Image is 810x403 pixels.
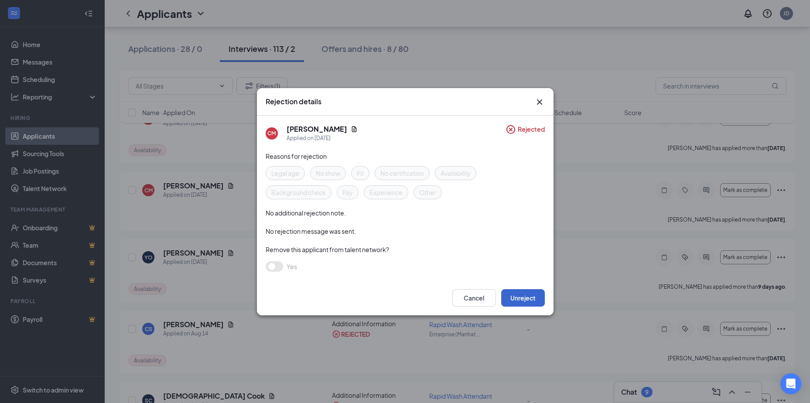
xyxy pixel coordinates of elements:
[267,130,276,137] div: CM
[266,246,389,253] span: Remove this applicant from talent network?
[501,289,545,307] button: Unreject
[357,168,364,178] span: Fit
[369,188,403,197] span: Experience
[266,97,321,106] h3: Rejection details
[271,168,299,178] span: Legal age
[287,124,347,134] h5: [PERSON_NAME]
[287,134,358,143] div: Applied on [DATE]
[271,188,326,197] span: Background check
[266,152,327,160] span: Reasons for rejection
[266,227,356,235] span: No rejection message was sent.
[266,209,346,217] span: No additional rejection note.
[316,168,340,178] span: No show
[351,126,358,133] svg: Document
[419,188,436,197] span: Other
[780,373,801,394] div: Open Intercom Messenger
[534,97,545,107] svg: Cross
[380,168,424,178] span: No certification
[506,124,516,135] svg: CircleCross
[287,261,297,272] span: Yes
[518,124,545,143] span: Rejected
[342,188,353,197] span: Pay
[441,168,471,178] span: Availability
[534,97,545,107] button: Close
[452,289,496,307] button: Cancel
